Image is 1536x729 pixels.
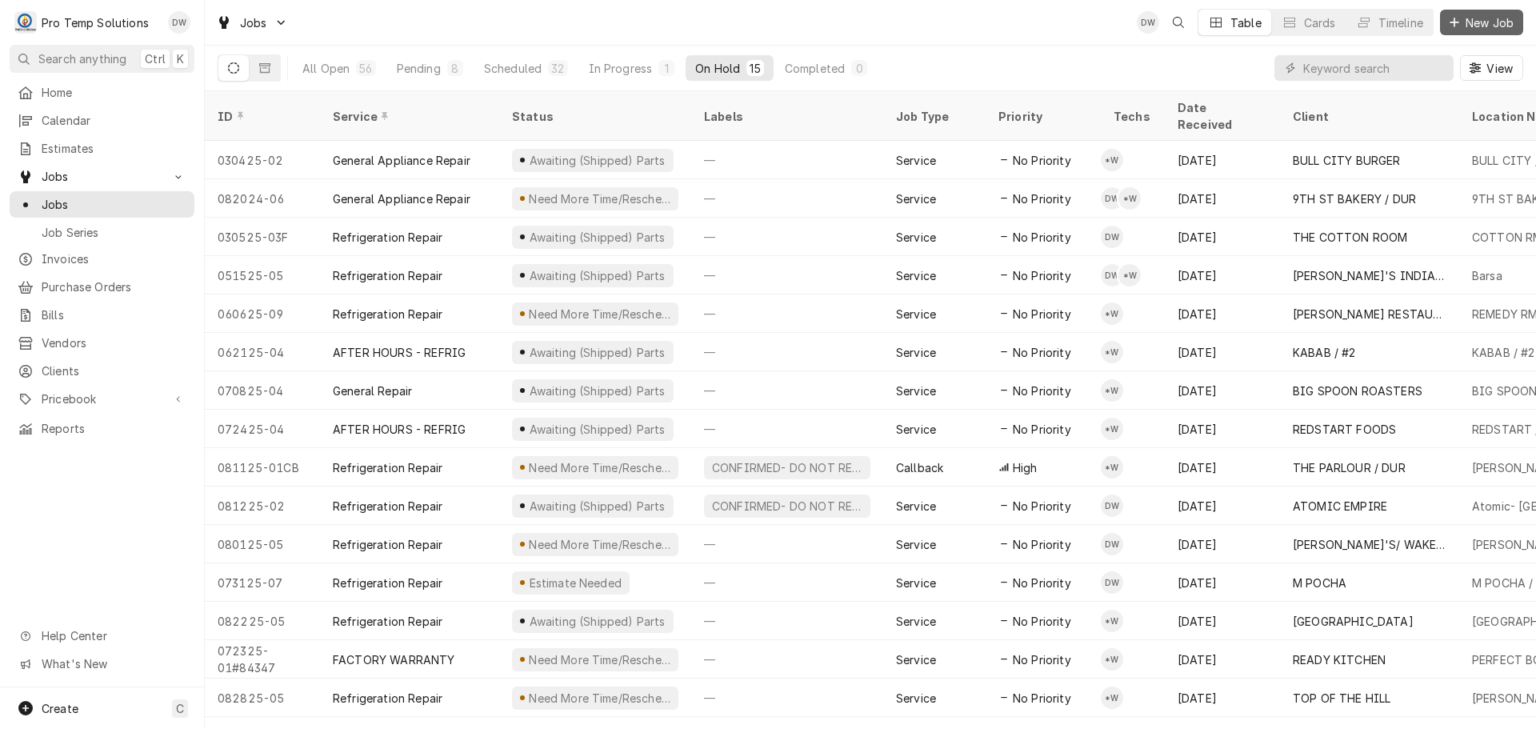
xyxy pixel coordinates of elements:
div: DW [168,11,190,34]
div: P [14,11,37,34]
div: Awaiting (Shipped) Parts [527,383,666,399]
div: Job Type [896,108,973,125]
div: [PERSON_NAME]'S INDIAN KITCHEN [1293,267,1446,284]
button: Open search [1166,10,1191,35]
span: Jobs [42,196,186,213]
div: Awaiting (Shipped) Parts [527,152,666,169]
span: What's New [42,655,185,672]
div: 062125-04 [205,333,320,371]
div: DW [1101,495,1123,517]
div: [DATE] [1165,179,1280,218]
a: Bills [10,302,194,328]
div: REDSTART FOODS [1293,421,1396,438]
span: No Priority [1013,344,1071,361]
div: — [691,294,883,333]
div: [DATE] [1165,525,1280,563]
div: 8 [450,60,460,77]
button: Search anythingCtrlK [10,45,194,73]
div: — [691,563,883,602]
div: [DATE] [1165,294,1280,333]
a: Purchase Orders [10,274,194,300]
div: Service [896,613,936,630]
div: AFTER HOURS - REFRIG [333,421,466,438]
div: *Kevin Williams's Avatar [1101,648,1123,671]
div: 081125-01CB [205,448,320,487]
a: Estimates [10,135,194,162]
div: Refrigeration Repair [333,267,442,284]
div: Refrigeration Repair [333,536,442,553]
div: THE COTTON ROOM [1293,229,1407,246]
div: Refrigeration Repair [333,613,442,630]
div: General Repair [333,383,412,399]
a: Go to Jobs [10,163,194,190]
span: No Priority [1013,536,1071,553]
div: — [691,179,883,218]
a: Calendar [10,107,194,134]
div: Awaiting (Shipped) Parts [527,344,666,361]
a: Vendors [10,330,194,356]
div: Need More Time/Reschedule [527,651,672,668]
span: Job Series [42,224,186,241]
div: Labels [704,108,870,125]
div: Status [512,108,675,125]
div: 081225-02 [205,487,320,525]
div: [DATE] [1165,640,1280,679]
div: [DATE] [1165,602,1280,640]
span: No Priority [1013,190,1071,207]
span: Create [42,702,78,715]
div: Dakota Williams's Avatar [1101,264,1123,286]
span: Invoices [42,250,186,267]
div: [DATE] [1165,218,1280,256]
div: Service [896,306,936,322]
div: Pro Temp Solutions [42,14,149,31]
span: Jobs [240,14,267,31]
span: New Job [1462,14,1517,31]
input: Keyword search [1303,55,1446,81]
div: 070825-04 [205,371,320,410]
div: FACTORY WARRANTY [333,651,455,668]
div: DW [1101,187,1123,210]
div: *Kevin Williams's Avatar [1101,418,1123,440]
div: Dakota Williams's Avatar [1101,226,1123,248]
span: No Priority [1013,383,1071,399]
div: Timeline [1378,14,1423,31]
div: *Kevin Williams's Avatar [1101,379,1123,402]
a: Go to What's New [10,651,194,677]
div: 32 [551,60,564,77]
div: READY KITCHEN [1293,651,1386,668]
div: [DATE] [1165,679,1280,717]
div: Service [896,229,936,246]
div: Dana Williams's Avatar [168,11,190,34]
span: Calendar [42,112,186,129]
span: No Priority [1013,651,1071,668]
span: No Priority [1013,229,1071,246]
div: [GEOGRAPHIC_DATA] [1293,613,1414,630]
div: DW [1101,264,1123,286]
a: Home [10,79,194,106]
div: — [691,640,883,679]
div: — [691,256,883,294]
a: Reports [10,415,194,442]
div: Service [896,651,936,668]
div: [DATE] [1165,487,1280,525]
div: Barsa [1472,267,1502,284]
a: Go to Jobs [210,10,294,36]
div: Priority [998,108,1085,125]
div: 082825-05 [205,679,320,717]
div: Scheduled [484,60,542,77]
span: No Priority [1013,306,1071,322]
div: In Progress [589,60,653,77]
div: 0 [854,60,864,77]
div: Service [896,536,936,553]
span: Search anything [38,50,126,67]
div: ID [218,108,304,125]
div: BIG SPOON ROASTERS [1293,383,1422,399]
div: *Kevin Williams's Avatar [1101,302,1123,325]
div: 051525-05 [205,256,320,294]
div: *Kevin Williams's Avatar [1118,187,1141,210]
div: Pending [397,60,441,77]
div: General Appliance Repair [333,190,470,207]
div: 030425-02 [205,141,320,179]
div: [DATE] [1165,410,1280,448]
div: [DATE] [1165,371,1280,410]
